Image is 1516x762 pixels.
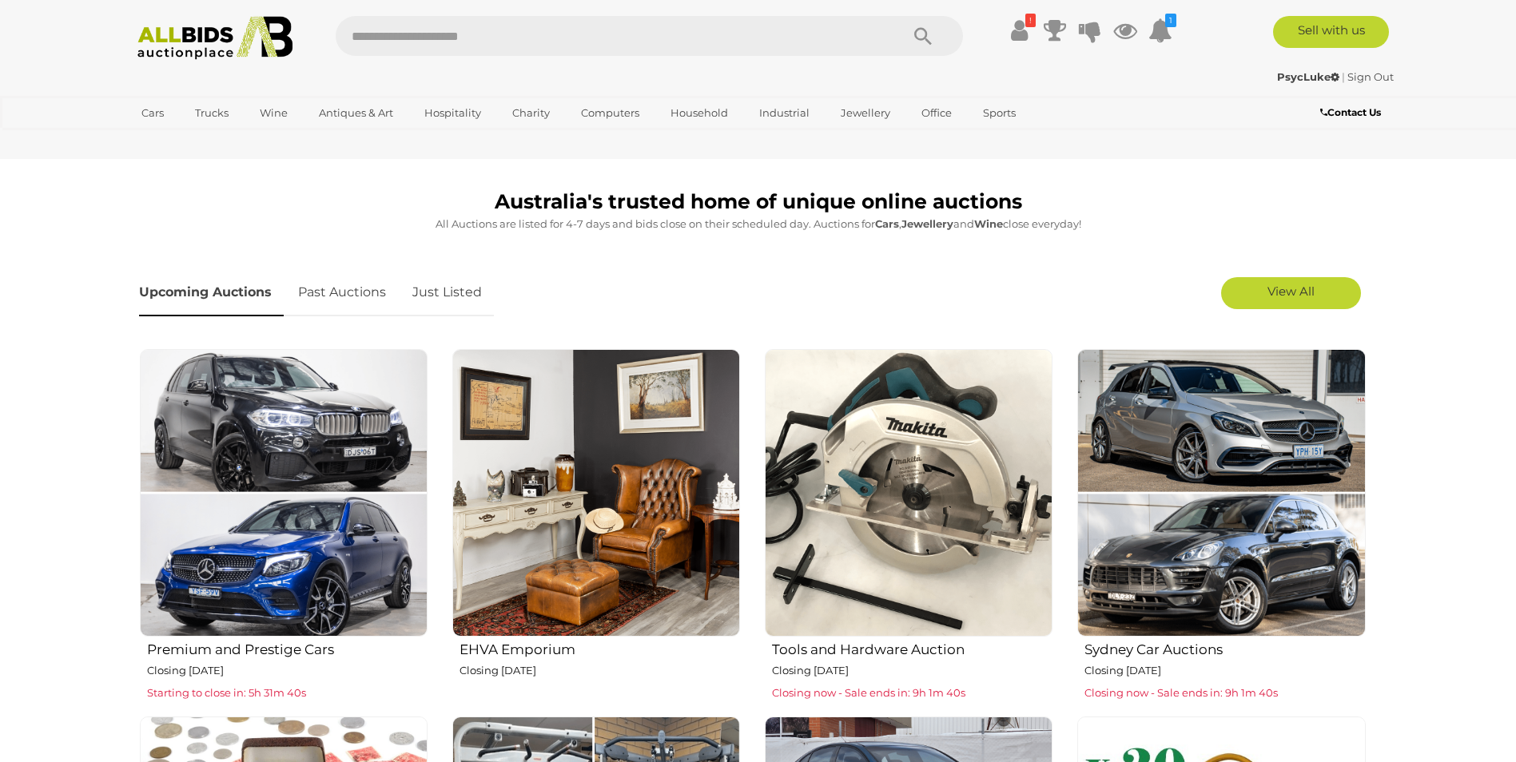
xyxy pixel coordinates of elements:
a: Tools and Hardware Auction Closing [DATE] Closing now - Sale ends in: 9h 1m 40s [764,348,1052,704]
a: EHVA Emporium Closing [DATE] [452,348,740,704]
span: View All [1267,284,1315,299]
img: Allbids.com.au [129,16,302,60]
p: Closing [DATE] [147,661,428,680]
span: Starting to close in: 5h 31m 40s [147,686,306,699]
h2: Tools and Hardware Auction [772,638,1052,657]
a: Premium and Prestige Cars Closing [DATE] Starting to close in: 5h 31m 40s [139,348,428,704]
a: View All [1221,277,1361,309]
a: Just Listed [400,269,494,316]
strong: PsycLuke [1277,70,1339,83]
a: Industrial [749,100,820,126]
span: Closing now - Sale ends in: 9h 1m 40s [772,686,965,699]
a: Household [660,100,738,126]
strong: Jewellery [901,217,953,230]
img: Sydney Car Auctions [1077,349,1365,637]
img: Premium and Prestige Cars [140,349,428,637]
span: Closing now - Sale ends in: 9h 1m 40s [1084,686,1278,699]
a: Trucks [185,100,239,126]
a: Jewellery [830,100,901,126]
h1: Australia's trusted home of unique online auctions [139,191,1378,213]
a: ! [1008,16,1032,45]
p: Closing [DATE] [460,661,740,680]
a: Sign Out [1347,70,1394,83]
b: Contact Us [1320,106,1381,118]
p: Closing [DATE] [1084,661,1365,680]
i: 1 [1165,14,1176,27]
img: Tools and Hardware Auction [765,349,1052,637]
a: Past Auctions [286,269,398,316]
h2: Premium and Prestige Cars [147,638,428,657]
img: EHVA Emporium [452,349,740,637]
a: Sydney Car Auctions Closing [DATE] Closing now - Sale ends in: 9h 1m 40s [1076,348,1365,704]
strong: Cars [875,217,899,230]
a: Wine [249,100,298,126]
a: [GEOGRAPHIC_DATA] [131,126,265,153]
a: Charity [502,100,560,126]
a: Sell with us [1273,16,1389,48]
h2: EHVA Emporium [460,638,740,657]
i: ! [1025,14,1036,27]
strong: Wine [974,217,1003,230]
a: Office [911,100,962,126]
a: Contact Us [1320,104,1385,121]
a: Computers [571,100,650,126]
a: PsycLuke [1277,70,1342,83]
a: Hospitality [414,100,491,126]
a: Upcoming Auctions [139,269,284,316]
p: Closing [DATE] [772,661,1052,680]
a: Sports [973,100,1026,126]
button: Search [883,16,963,56]
a: Cars [131,100,174,126]
p: All Auctions are listed for 4-7 days and bids close on their scheduled day. Auctions for , and cl... [139,215,1378,233]
h2: Sydney Car Auctions [1084,638,1365,657]
a: 1 [1148,16,1172,45]
span: | [1342,70,1345,83]
a: Antiques & Art [308,100,404,126]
